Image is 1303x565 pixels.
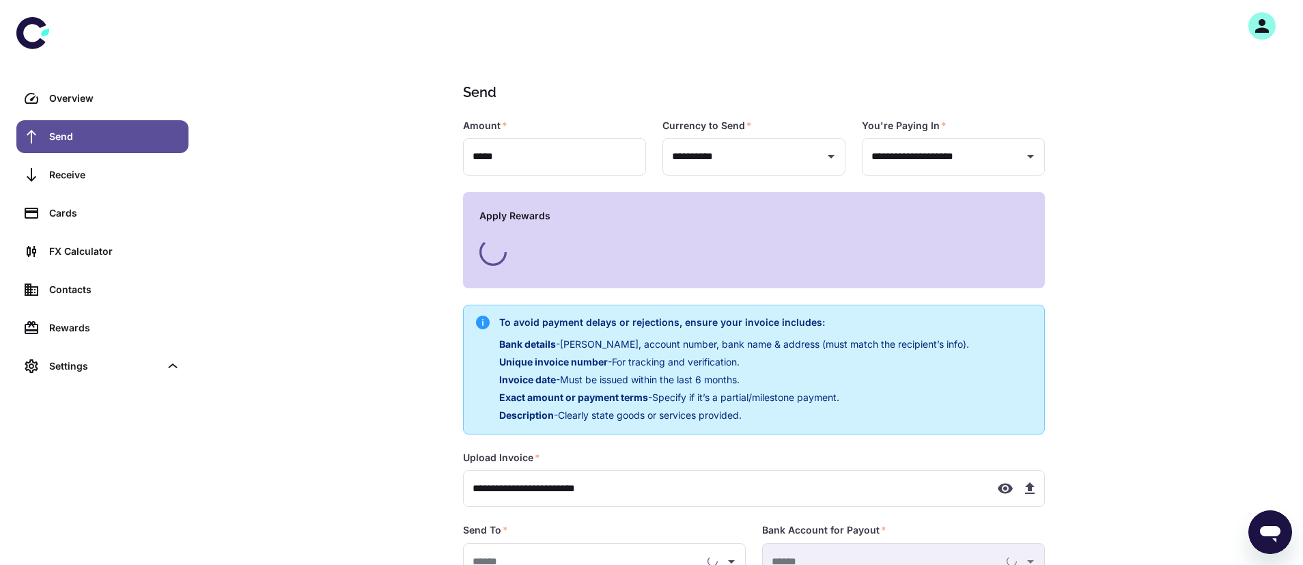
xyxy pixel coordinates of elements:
[463,523,508,537] label: Send To
[16,82,188,115] a: Overview
[463,119,507,133] label: Amount
[499,356,608,368] span: Unique invoice number
[499,408,969,423] p: - Clearly state goods or services provided.
[499,390,969,405] p: - Specify if it’s a partial/milestone payment.
[762,523,886,537] label: Bank Account for Payout
[16,312,188,344] a: Rewards
[499,315,969,330] h6: To avoid payment delays or rejections, ensure your invoice includes:
[49,167,180,182] div: Receive
[499,337,969,352] p: - [PERSON_NAME], account number, bank name & address (must match the recipient’s info).
[16,197,188,230] a: Cards
[49,91,180,106] div: Overview
[49,282,180,297] div: Contacts
[499,391,648,403] span: Exact amount or payment terms
[49,206,180,221] div: Cards
[16,350,188,383] div: Settings
[49,320,180,335] div: Rewards
[49,129,180,144] div: Send
[1021,147,1040,166] button: Open
[499,338,556,350] span: Bank details
[499,409,554,421] span: Description
[479,208,1028,223] h6: Apply Rewards
[499,372,969,387] p: - Must be issued within the last 6 months.
[463,451,540,465] label: Upload Invoice
[16,120,188,153] a: Send
[862,119,947,133] label: You're Paying In
[16,159,188,191] a: Receive
[1248,510,1292,554] iframe: Button to launch messaging window
[463,82,1039,102] h1: Send
[16,235,188,268] a: FX Calculator
[662,119,752,133] label: Currency to Send
[822,147,841,166] button: Open
[49,359,160,374] div: Settings
[16,273,188,306] a: Contacts
[499,374,556,385] span: Invoice date
[49,244,180,259] div: FX Calculator
[499,355,969,370] p: - For tracking and verification.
